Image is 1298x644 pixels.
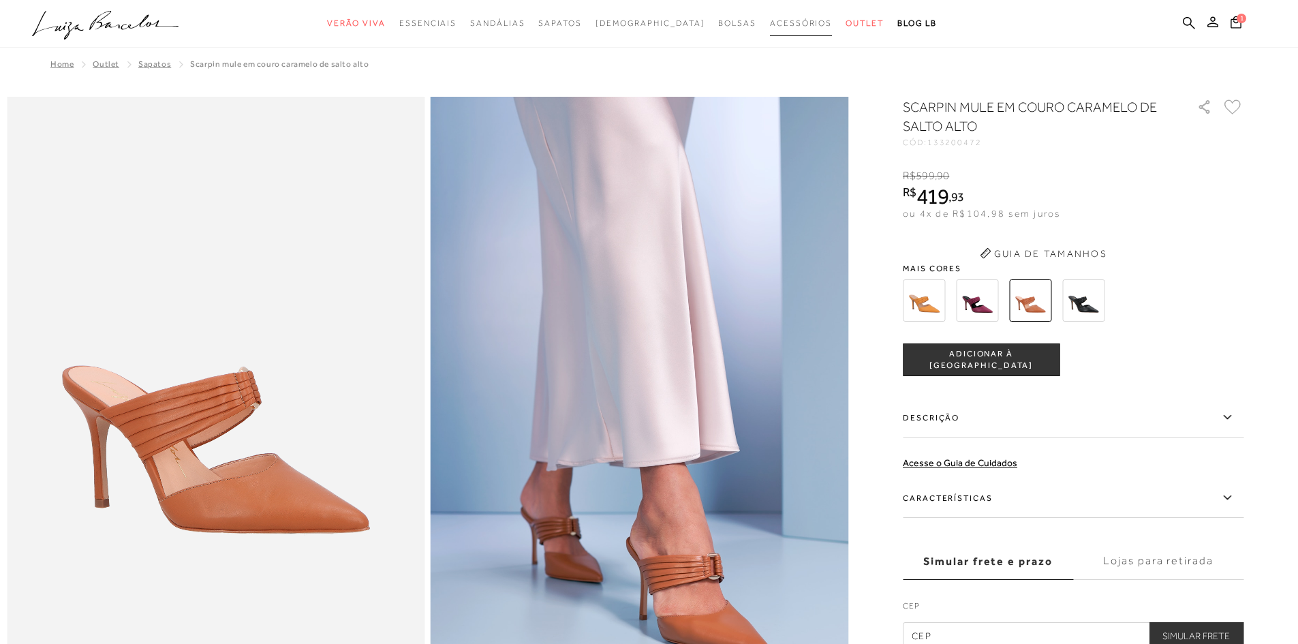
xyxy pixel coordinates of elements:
button: 1 [1226,15,1246,33]
a: categoryNavScreenReaderText [846,11,884,36]
img: SCARPIN MULE EM COURO AMEIXA DE SALTO ALTO [956,279,998,322]
img: SCARPIN MULE EM COURO CARAMELO DE SALTO ALTO [1009,279,1051,322]
a: categoryNavScreenReaderText [399,11,457,36]
a: Sapatos [138,59,171,69]
span: Outlet [846,18,884,28]
button: ADICIONAR À [GEOGRAPHIC_DATA] [903,343,1060,376]
span: ou 4x de R$104,98 sem juros [903,208,1060,219]
span: [DEMOGRAPHIC_DATA] [596,18,705,28]
span: Mais cores [903,264,1243,273]
a: categoryNavScreenReaderText [770,11,832,36]
span: Essenciais [399,18,457,28]
a: BLOG LB [897,11,937,36]
span: Acessórios [770,18,832,28]
i: R$ [903,170,916,182]
a: categoryNavScreenReaderText [718,11,756,36]
i: , [935,170,950,182]
i: , [948,191,964,203]
span: 599 [916,170,934,182]
a: Outlet [93,59,119,69]
span: 90 [937,170,949,182]
i: R$ [903,186,916,198]
a: Acesse o Guia de Cuidados [903,457,1017,468]
a: categoryNavScreenReaderText [538,11,581,36]
span: ADICIONAR À [GEOGRAPHIC_DATA] [903,348,1059,372]
a: noSubCategoriesText [596,11,705,36]
span: 93 [951,189,964,204]
label: CEP [903,600,1243,619]
span: Sapatos [538,18,581,28]
span: BLOG LB [897,18,937,28]
span: Sandálias [470,18,525,28]
div: CÓD: [903,138,1175,147]
span: 419 [916,184,948,209]
a: categoryNavScreenReaderText [470,11,525,36]
span: Verão Viva [327,18,386,28]
img: SCARPIN MULE EM COURO AMARELO AÇAFRÃO DE SALTO ALTO [903,279,945,322]
span: 133200472 [927,138,982,147]
label: Simular frete e prazo [903,543,1073,580]
span: 1 [1237,14,1246,23]
a: categoryNavScreenReaderText [327,11,386,36]
label: Lojas para retirada [1073,543,1243,580]
label: Descrição [903,398,1243,438]
span: SCARPIN MULE EM COURO CARAMELO DE SALTO ALTO [190,59,369,69]
img: SCARPIN MULE EM COURO PRETO DE SALTO ALTO [1062,279,1104,322]
label: Características [903,478,1243,518]
button: Guia de Tamanhos [975,243,1111,264]
span: Bolsas [718,18,756,28]
a: Home [50,59,74,69]
h1: SCARPIN MULE EM COURO CARAMELO DE SALTO ALTO [903,97,1158,136]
